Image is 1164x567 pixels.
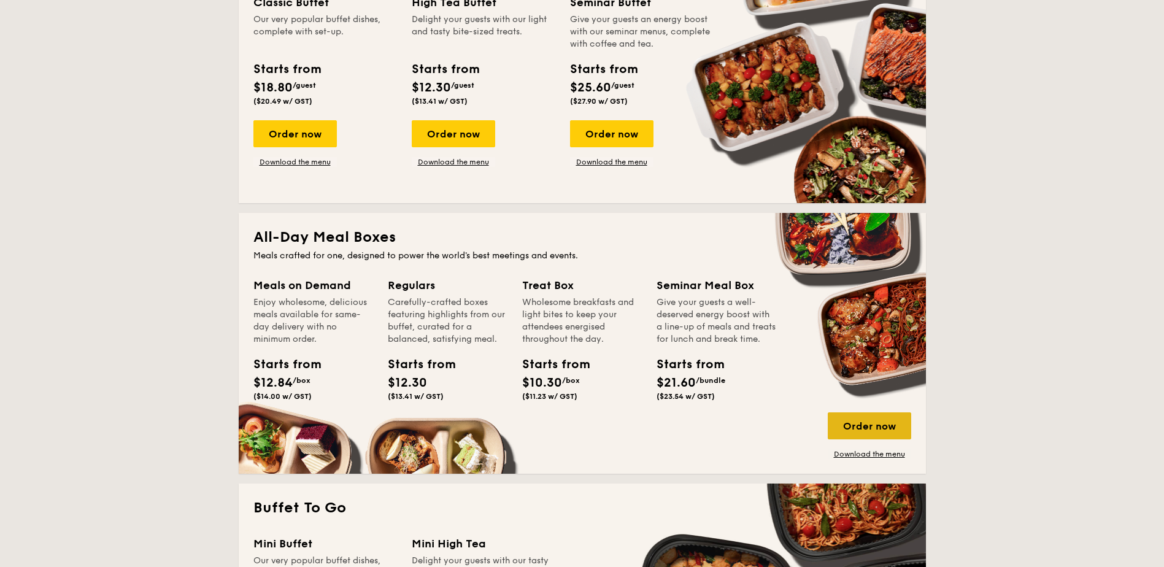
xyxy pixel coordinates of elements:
span: $10.30 [522,376,562,390]
span: /box [293,376,310,385]
div: Order now [412,120,495,147]
span: ($20.49 w/ GST) [253,97,312,106]
h2: Buffet To Go [253,498,911,518]
div: Starts from [412,60,479,79]
div: Delight your guests with our light and tasty bite-sized treats. [412,13,555,50]
span: $12.30 [412,80,451,95]
div: Mini High Tea [412,535,555,552]
div: Starts from [388,355,443,374]
span: $12.30 [388,376,427,390]
span: ($27.90 w/ GST) [570,97,628,106]
div: Starts from [253,60,320,79]
div: Give your guests an energy boost with our seminar menus, complete with coffee and tea. [570,13,714,50]
span: /guest [293,81,316,90]
div: Seminar Meal Box [657,277,776,294]
div: Order now [253,120,337,147]
a: Download the menu [570,157,653,167]
h2: All-Day Meal Boxes [253,228,911,247]
div: Regulars [388,277,507,294]
div: Starts from [522,355,577,374]
div: Starts from [657,355,712,374]
span: /guest [611,81,634,90]
span: $18.80 [253,80,293,95]
span: /guest [451,81,474,90]
span: $12.84 [253,376,293,390]
div: Carefully-crafted boxes featuring highlights from our buffet, curated for a balanced, satisfying ... [388,296,507,345]
span: /box [562,376,580,385]
div: Meals on Demand [253,277,373,294]
div: Order now [828,412,911,439]
a: Download the menu [828,449,911,459]
div: Mini Buffet [253,535,397,552]
a: Download the menu [253,157,337,167]
span: $21.60 [657,376,696,390]
div: Order now [570,120,653,147]
span: $25.60 [570,80,611,95]
span: ($14.00 w/ GST) [253,392,312,401]
div: Wholesome breakfasts and light bites to keep your attendees energised throughout the day. [522,296,642,345]
div: Meals crafted for one, designed to power the world's best meetings and events. [253,250,911,262]
span: ($11.23 w/ GST) [522,392,577,401]
span: ($23.54 w/ GST) [657,392,715,401]
span: ($13.41 w/ GST) [388,392,444,401]
span: ($13.41 w/ GST) [412,97,468,106]
div: Starts from [570,60,637,79]
div: Our very popular buffet dishes, complete with set-up. [253,13,397,50]
div: Starts from [253,355,309,374]
div: Enjoy wholesome, delicious meals available for same-day delivery with no minimum order. [253,296,373,345]
div: Give your guests a well-deserved energy boost with a line-up of meals and treats for lunch and br... [657,296,776,345]
span: /bundle [696,376,725,385]
a: Download the menu [412,157,495,167]
div: Treat Box [522,277,642,294]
